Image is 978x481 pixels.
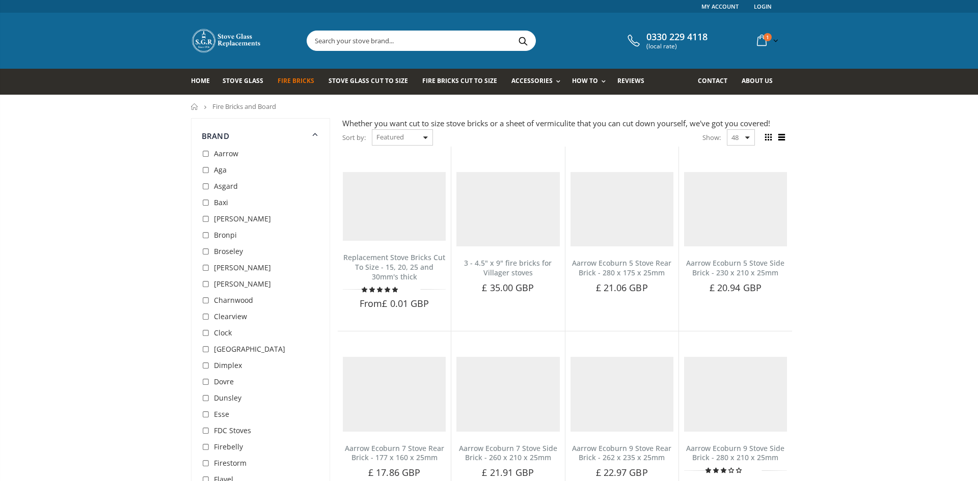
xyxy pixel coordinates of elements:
span: £ 20.94 GBP [710,281,762,294]
span: (local rate) [646,43,708,50]
span: From [360,297,429,309]
span: [PERSON_NAME] [214,214,271,223]
span: Aga [214,165,227,175]
a: How To [572,69,611,95]
span: Dunsley [214,393,241,403]
span: Grid view [763,132,774,143]
span: Firestorm [214,458,247,468]
span: Charnwood [214,295,253,305]
input: Search your stove brand... [307,31,649,50]
a: Aarrow Ecoburn 9 Stove Rear Brick - 262 x 235 x 25mm [572,443,671,463]
span: Clock [214,328,232,337]
span: Fire Bricks Cut To Size [422,76,497,85]
div: Whether you want cut to size stove bricks or a sheet of vermiculite that you can cut down yoursel... [342,118,787,129]
span: [PERSON_NAME] [214,279,271,289]
span: Firebelly [214,442,243,451]
span: How To [572,76,598,85]
span: Home [191,76,210,85]
a: Reviews [617,69,652,95]
span: £ 0.01 GBP [382,297,429,309]
a: Contact [698,69,735,95]
a: Stove Glass [223,69,271,95]
span: Contact [698,76,727,85]
a: Aarrow Ecoburn 7 Stove Rear Brick - 177 x 160 x 25mm [345,443,444,463]
span: £ 21.91 GBP [482,466,534,478]
span: Baxi [214,197,228,207]
span: 0330 229 4118 [646,32,708,43]
a: Aarrow Ecoburn 9 Stove Side Brick - 280 x 210 x 25mm [686,443,784,463]
span: 4.80 stars [362,286,399,293]
span: Stove Glass [223,76,263,85]
a: Home [191,103,199,110]
span: Fire Bricks [278,76,314,85]
span: Fire Bricks and Board [212,102,276,111]
a: 1 [753,31,780,50]
span: Aarrow [214,149,238,158]
a: Replacement Stove Bricks Cut To Size - 15, 20, 25 and 30mm's thick [343,252,445,281]
span: £ 35.00 GBP [482,281,534,294]
a: Home [191,69,218,95]
span: Reviews [617,76,644,85]
span: Dovre [214,377,234,386]
button: Search [511,31,534,50]
span: Dimplex [214,360,242,370]
span: Stove Glass Cut To Size [329,76,407,85]
a: About us [742,69,780,95]
span: FDC Stoves [214,426,251,435]
span: Show: [702,129,721,146]
span: Esse [214,409,229,419]
span: Sort by: [342,129,366,147]
span: About us [742,76,773,85]
span: 3.00 stars [705,466,743,474]
span: [PERSON_NAME] [214,263,271,272]
span: Asgard [214,181,238,191]
a: Stove Glass Cut To Size [329,69,415,95]
span: 1 [764,33,772,41]
span: [GEOGRAPHIC_DATA] [214,344,285,354]
a: Aarrow Ecoburn 5 Stove Side Brick - 230 x 210 x 25mm [686,258,784,277]
a: Fire Bricks Cut To Size [422,69,505,95]
span: Bronpi [214,230,237,240]
img: Stove Glass Replacement [191,28,262,53]
a: Accessories [511,69,565,95]
span: £ 17.86 GBP [368,466,420,478]
a: 3 - 4.5" x 9" fire bricks for Villager stoves [464,258,552,277]
a: Aarrow Ecoburn 7 Stove Side Brick - 260 x 210 x 25mm [459,443,557,463]
a: 0330 229 4118 (local rate) [625,32,708,50]
span: Brand [202,131,229,141]
a: Fire Bricks [278,69,322,95]
span: Broseley [214,246,243,256]
a: Aarrow Ecoburn 5 Stove Rear Brick - 280 x 175 x 25mm [572,258,671,277]
span: £ 21.06 GBP [596,281,648,294]
span: Clearview [214,312,247,321]
span: Accessories [511,76,553,85]
span: £ 22.97 GBP [596,466,648,478]
span: List view [776,132,787,143]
